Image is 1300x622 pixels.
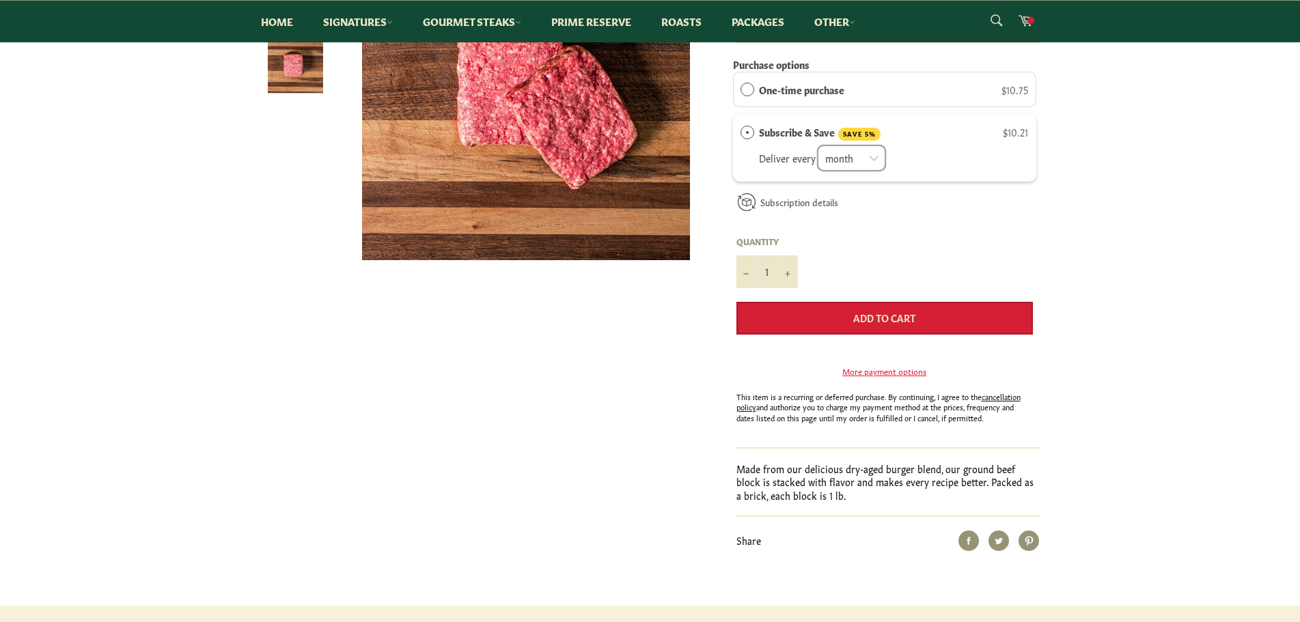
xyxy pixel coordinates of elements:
button: Reduce item quantity by one [736,255,757,288]
small: This item is a recurring or deferred purchase. By continuing, I agree to the and authorize you to... [736,391,1033,423]
a: Other [801,1,869,42]
label: Subscribe & Save [759,124,881,141]
button: Increase item quantity by one [777,255,798,288]
a: Subscription details [760,195,838,208]
span: cancellation policy [736,391,1021,412]
div: Subscribe & Save [741,124,754,139]
a: Home [247,1,307,42]
a: Roasts [648,1,715,42]
a: Gourmet Steaks [409,1,535,42]
p: Made from our delicious dry-aged burger blend, our ground beef block is stacked with flavor and m... [736,462,1040,502]
label: Deliver every [759,151,816,165]
a: More payment options [736,365,1033,377]
label: Purchase options [733,57,810,71]
label: One-time purchase [759,82,844,97]
a: Packages [718,1,798,42]
img: Ground Beef Block [268,38,323,93]
a: Prime Reserve [538,1,645,42]
button: Add to Cart [736,302,1033,335]
span: $10.75 [1001,83,1028,96]
span: Add to Cart [853,311,915,324]
span: $10.21 [1003,125,1028,139]
div: One-time purchase [741,82,754,97]
select: Interval select [817,145,886,171]
span: Share [736,533,761,547]
a: Signatures [309,1,406,42]
span: SAVE 5% [838,128,881,141]
label: Quantity [736,236,798,247]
